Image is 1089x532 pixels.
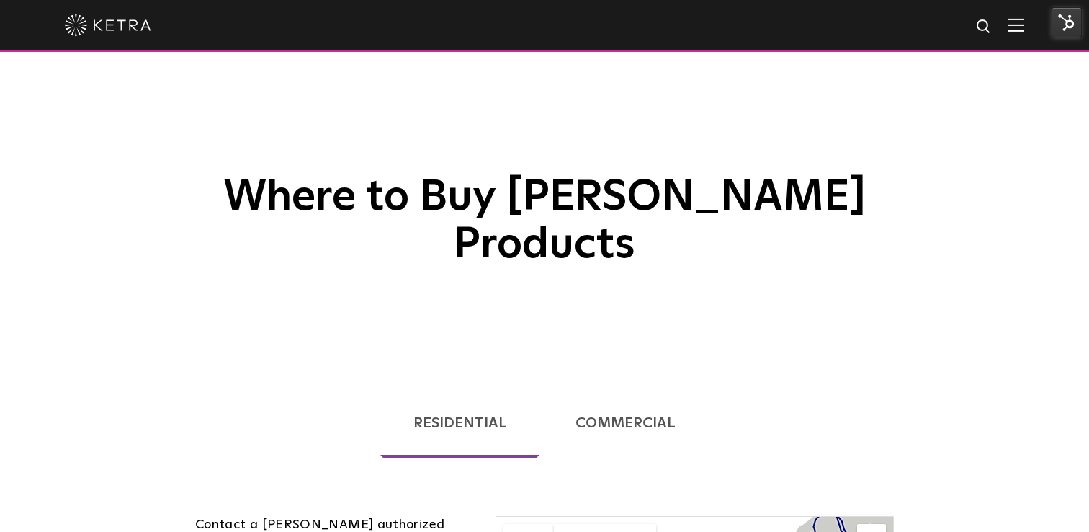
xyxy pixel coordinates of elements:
img: search icon [975,18,993,36]
img: ketra-logo-2019-white [65,14,151,36]
img: HubSpot Tools Menu Toggle [1052,7,1082,37]
img: Hamburger%20Nav.svg [1008,18,1024,32]
h1: Where to Buy [PERSON_NAME] Products [184,65,905,269]
a: Residential [380,388,539,458]
a: Commercial [543,388,709,458]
